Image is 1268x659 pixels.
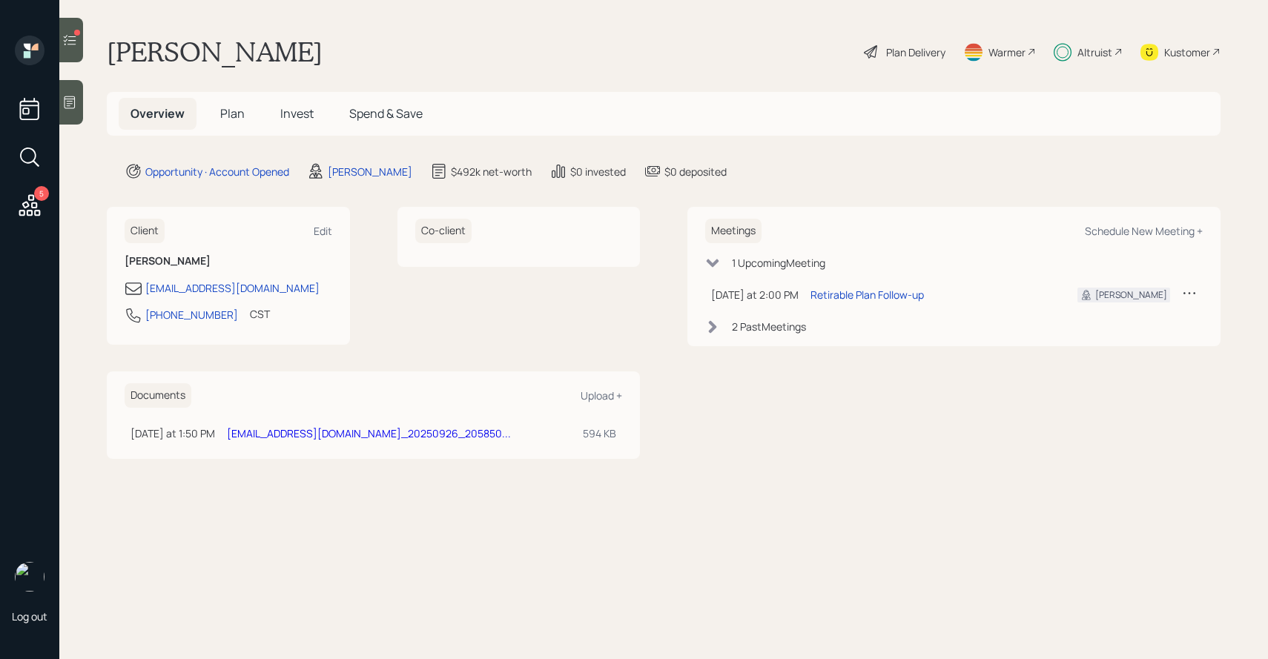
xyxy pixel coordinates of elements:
[131,105,185,122] span: Overview
[250,306,270,322] div: CST
[886,44,945,60] div: Plan Delivery
[581,388,622,403] div: Upload +
[227,426,511,440] a: [EMAIL_ADDRESS][DOMAIN_NAME]_20250926_205850...
[15,562,44,592] img: sami-boghos-headshot.png
[145,307,238,322] div: [PHONE_NUMBER]
[1164,44,1210,60] div: Kustomer
[145,164,289,179] div: Opportunity · Account Opened
[328,164,412,179] div: [PERSON_NAME]
[705,219,762,243] h6: Meetings
[34,186,49,201] div: 5
[988,44,1026,60] div: Warmer
[125,383,191,408] h6: Documents
[131,425,215,441] div: [DATE] at 1:50 PM
[145,280,320,296] div: [EMAIL_ADDRESS][DOMAIN_NAME]
[1085,224,1203,238] div: Schedule New Meeting +
[12,609,47,623] div: Log out
[314,224,332,238] div: Edit
[280,105,314,122] span: Invest
[664,164,727,179] div: $0 deposited
[451,164,532,179] div: $492k net-worth
[125,255,332,268] h6: [PERSON_NAME]
[1077,44,1112,60] div: Altruist
[583,425,616,441] div: 594 KB
[711,287,799,302] div: [DATE] at 2:00 PM
[125,219,165,243] h6: Client
[732,255,825,271] div: 1 Upcoming Meeting
[349,105,423,122] span: Spend & Save
[732,319,806,334] div: 2 Past Meeting s
[220,105,245,122] span: Plan
[107,36,323,68] h1: [PERSON_NAME]
[1095,288,1167,302] div: [PERSON_NAME]
[570,164,626,179] div: $0 invested
[810,287,924,302] div: Retirable Plan Follow-up
[415,219,472,243] h6: Co-client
